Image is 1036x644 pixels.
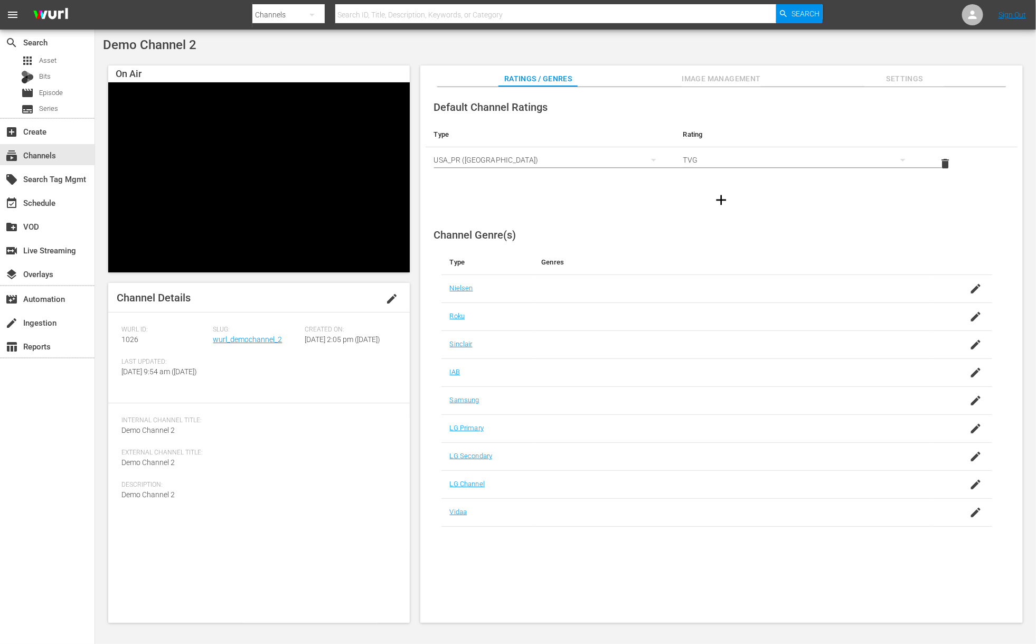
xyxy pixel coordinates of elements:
span: On Air [116,68,142,79]
span: Channels [5,149,18,162]
a: Sign Out [999,11,1026,19]
img: ans4CAIJ8jUAAAAAAAAAAAAAAAAAAAAAAAAgQb4GAAAAAAAAAAAAAAAAAAAAAAAAJMjXAAAAAAAAAAAAAAAAAAAAAAAAgAT5G... [25,3,76,27]
span: Schedule [5,197,18,210]
a: Sinclair [450,340,473,348]
span: VOD [5,221,18,233]
div: USA_PR ([GEOGRAPHIC_DATA]) [434,145,666,175]
span: menu [6,8,19,21]
div: Bits [21,71,34,83]
button: delete [933,151,958,176]
span: Demo Channel 2 [121,458,175,467]
span: External Channel Title: [121,449,391,457]
span: Demo Channel 2 [121,490,175,499]
span: [DATE] 2:05 pm ([DATE]) [305,335,380,344]
span: Image Management [682,72,761,86]
span: Ratings / Genres [498,72,578,86]
a: Vidaa [450,508,467,516]
th: Type [441,250,533,275]
span: Asset [39,55,56,66]
a: IAB [450,368,460,376]
span: 1026 [121,335,138,344]
span: Default Channel Ratings [434,101,548,113]
a: LG Channel [450,480,485,488]
span: Live Streaming [5,244,18,257]
table: simple table [426,122,1018,180]
div: TVG [683,145,916,175]
span: Ingestion [5,317,18,329]
a: LG Secondary [450,452,493,460]
span: Settings [865,72,944,86]
span: Search [792,4,820,23]
span: Search Tag Mgmt [5,173,18,186]
span: Slug: [213,326,300,334]
span: Internal Channel Title: [121,416,391,425]
span: Asset [21,54,34,67]
span: Series [21,103,34,116]
a: wurl_demochannel_2 [213,335,282,344]
span: Wurl ID: [121,326,208,334]
a: LG Primary [450,424,484,432]
span: Created On: [305,326,391,334]
th: Genres [533,250,930,275]
span: Overlays [5,268,18,281]
span: Bits [39,71,51,82]
span: Description: [121,481,391,489]
span: Automation [5,293,18,306]
span: Reports [5,340,18,353]
span: Demo Channel 2 [121,426,175,434]
span: Channel Details [117,291,191,304]
span: Episode [21,87,34,99]
span: delete [939,157,952,170]
span: Episode [39,88,63,98]
th: Type [426,122,675,147]
a: Nielsen [450,284,473,292]
span: Series [39,103,58,114]
span: Demo Channel 2 [103,37,196,52]
span: Create [5,126,18,138]
span: Channel Genre(s) [434,229,516,241]
span: Search [5,36,18,49]
th: Rating [675,122,924,147]
a: Samsung [450,396,479,404]
span: Last Updated: [121,358,208,366]
div: Video Player [108,82,410,272]
span: [DATE] 9:54 am ([DATE]) [121,367,197,376]
button: Search [776,4,823,23]
button: edit [379,286,404,311]
a: Roku [450,312,465,320]
span: edit [385,292,398,305]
